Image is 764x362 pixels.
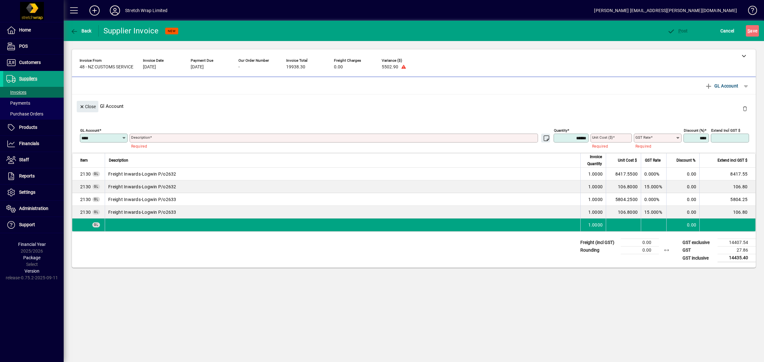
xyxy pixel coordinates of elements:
span: Administration [19,206,48,211]
span: POS [19,44,28,49]
span: ost [667,28,688,33]
td: 8417.5500 [606,168,641,180]
app-page-header-button: Close [75,103,100,109]
td: 0.00 [666,168,699,180]
span: - [238,65,240,70]
a: Support [3,217,64,233]
td: GST inclusive [679,254,718,262]
mat-label: Extend incl GST $ [711,128,740,133]
span: Discount % [676,157,696,164]
a: Financials [3,136,64,152]
td: 15.000% [641,206,666,219]
span: Package [23,255,40,260]
span: Close [79,101,96,112]
a: Staff [3,152,64,168]
span: Invoices [6,90,26,95]
button: Cancel [719,25,736,37]
button: Add [84,5,105,16]
a: Purchase Orders [3,108,64,119]
span: Support [19,222,35,227]
span: GL [94,185,98,188]
span: S [747,28,750,33]
td: 0.00 [621,247,659,254]
div: Supplier Invoice [103,26,159,36]
span: 0.00 [334,65,343,70]
app-page-header-button: Delete [737,106,753,111]
app-page-header-button: Back [64,25,99,37]
button: Save [746,25,759,37]
span: Staff [19,157,29,162]
mat-error: Required [635,143,676,149]
mat-label: Description [131,135,150,140]
td: 0.00 [666,206,699,219]
button: Delete [737,101,753,116]
span: Products [19,125,37,130]
button: Profile [105,5,125,16]
span: Settings [19,190,35,195]
td: Freight Inwards-Logwin P/o2633 [105,193,580,206]
td: 106.8000 [606,206,641,219]
button: Post [666,25,690,37]
td: 5804.25 [699,193,755,206]
td: 0.000% [641,168,666,180]
div: [PERSON_NAME] [EMAIL_ADDRESS][PERSON_NAME][DOMAIN_NAME] [594,5,737,16]
td: 27.86 [718,247,756,254]
span: Customers [19,60,41,65]
td: 0.00 [621,239,659,247]
a: Customers [3,55,64,71]
td: 0.000% [641,193,666,206]
mat-label: GL Account [80,128,99,133]
span: Unit Cost $ [618,157,637,164]
td: 1.0000 [580,180,606,193]
mat-label: Discount (%) [684,128,704,133]
span: [DATE] [191,65,204,70]
span: Version [25,268,39,274]
td: GST exclusive [679,239,718,247]
span: Financial Year [18,242,46,247]
td: 106.8000 [606,180,641,193]
span: GL [94,198,98,201]
td: 0.00 [666,193,699,206]
mat-error: Required [592,143,627,149]
a: Reports [3,168,64,184]
td: Freight Inwards-Logwin P/o2632 [105,168,580,180]
a: Home [3,22,64,38]
td: 14407.54 [718,239,756,247]
td: 8417.55 [699,168,755,180]
td: 5804.2500 [606,193,641,206]
td: 1.0000 [580,206,606,219]
td: 0.00 [666,219,699,231]
a: Knowledge Base [743,1,756,22]
span: Extend incl GST $ [718,157,747,164]
span: P [678,28,681,33]
a: Invoices [3,87,64,98]
span: Financials [19,141,39,146]
td: 1.0000 [580,168,606,180]
span: Freight Inwards [80,184,91,190]
span: Payments [6,101,30,106]
button: Close [77,101,98,112]
td: 15.000% [641,180,666,193]
mat-error: Required [131,143,547,149]
a: Settings [3,184,64,200]
td: 106.80 [699,180,755,193]
span: Invoice Quantity [584,153,602,167]
span: [DATE] [143,65,156,70]
span: GST Rate [645,157,661,164]
td: GST [679,247,718,254]
mat-label: GST rate [635,135,651,140]
td: Freight (incl GST) [577,239,621,247]
span: ave [747,26,757,36]
a: Products [3,120,64,136]
td: Freight Inwards-Logwin P/o2632 [105,180,580,193]
mat-label: Unit Cost ($) [592,135,613,140]
td: Freight Inwards-Logwin P/o2633 [105,206,580,219]
span: Suppliers [19,76,37,81]
mat-label: Quantity [554,128,567,133]
span: Reports [19,173,35,178]
span: 48 - NZ CUSTOMS SERVICE [80,65,133,70]
a: Administration [3,201,64,217]
td: 0.00 [666,180,699,193]
div: Gl Account [72,94,756,118]
span: Back [70,28,92,33]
